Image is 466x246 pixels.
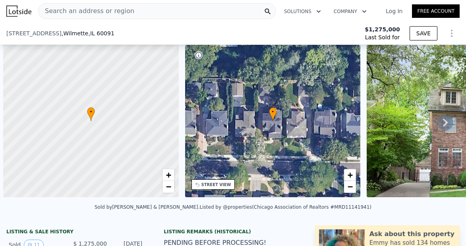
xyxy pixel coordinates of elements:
button: SAVE [410,26,437,40]
span: + [166,170,171,180]
button: Solutions [278,4,327,19]
div: Ask about this property [369,229,454,239]
span: + [348,170,353,180]
a: Log In [376,7,412,15]
div: Sold by [PERSON_NAME] & [PERSON_NAME] . [95,204,200,210]
span: • [269,108,277,115]
button: Company [327,4,373,19]
span: [STREET_ADDRESS] [6,29,62,37]
span: − [166,182,171,192]
span: , IL 60091 [88,30,114,37]
a: Zoom in [162,169,174,181]
button: Show Options [444,25,460,41]
a: Free Account [412,4,460,18]
div: LISTING & SALE HISTORY [6,229,145,236]
div: Listed by @properties (Chicago Association of Realtors #MRD11141941) [200,204,371,210]
span: , Wilmette [62,29,114,37]
span: Search an address or region [39,6,134,16]
span: • [87,108,95,115]
div: • [87,107,95,121]
img: Lotside [6,6,31,17]
div: • [269,107,277,121]
span: − [348,182,353,192]
div: Listing Remarks (Historical) [164,229,302,235]
a: Zoom out [162,181,174,193]
div: STREET VIEW [201,182,231,188]
a: Zoom out [344,181,356,193]
a: Zoom in [344,169,356,181]
span: Last Sold for [365,33,400,41]
span: $1,275,000 [365,25,400,33]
